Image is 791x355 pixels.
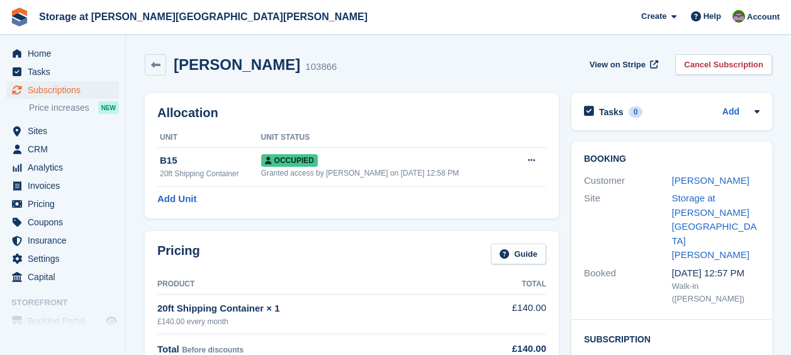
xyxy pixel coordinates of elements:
[6,63,119,81] a: menu
[672,175,749,186] a: [PERSON_NAME]
[28,159,103,176] span: Analytics
[157,244,200,264] h2: Pricing
[28,213,103,231] span: Coupons
[160,168,261,179] div: 20ft Shipping Container
[28,45,103,62] span: Home
[584,266,672,305] div: Booked
[6,177,119,194] a: menu
[10,8,29,26] img: stora-icon-8386f47178a22dfd0bd8f6a31ec36ba5ce8667c1dd55bd0f319d3a0aa187defe.svg
[28,177,103,194] span: Invoices
[672,280,760,305] div: Walk-in ([PERSON_NAME])
[174,56,300,73] h2: [PERSON_NAME]
[672,193,757,260] a: Storage at [PERSON_NAME][GEOGRAPHIC_DATA][PERSON_NAME]
[261,154,318,167] span: Occupied
[6,140,119,158] a: menu
[590,59,646,71] span: View on Stripe
[182,346,244,354] span: Before discounts
[6,81,119,99] a: menu
[28,81,103,99] span: Subscriptions
[34,6,373,27] a: Storage at [PERSON_NAME][GEOGRAPHIC_DATA][PERSON_NAME]
[157,344,179,354] span: Total
[6,250,119,268] a: menu
[491,244,546,264] a: Guide
[486,274,546,295] th: Total
[28,250,103,268] span: Settings
[675,54,772,75] a: Cancel Subscription
[732,10,745,23] img: Mark Spendlove
[6,213,119,231] a: menu
[157,274,486,295] th: Product
[672,266,760,281] div: [DATE] 12:57 PM
[584,154,760,164] h2: Booking
[584,332,760,345] h2: Subscription
[104,313,119,329] a: Preview store
[28,122,103,140] span: Sites
[584,191,672,262] div: Site
[599,106,624,118] h2: Tasks
[584,174,672,188] div: Customer
[261,167,513,179] div: Granted access by [PERSON_NAME] on [DATE] 12:58 PM
[722,105,739,120] a: Add
[6,159,119,176] a: menu
[747,11,780,23] span: Account
[486,294,546,334] td: £140.00
[157,316,486,327] div: £140.00 every month
[28,312,103,330] span: Booking Portal
[11,296,125,309] span: Storefront
[157,106,546,120] h2: Allocation
[6,122,119,140] a: menu
[157,128,261,148] th: Unit
[629,106,643,118] div: 0
[641,10,666,23] span: Create
[704,10,721,23] span: Help
[28,63,103,81] span: Tasks
[261,128,513,148] th: Unit Status
[305,60,337,74] div: 103866
[28,140,103,158] span: CRM
[28,268,103,286] span: Capital
[29,102,89,114] span: Price increases
[29,101,119,115] a: Price increases NEW
[6,45,119,62] a: menu
[98,101,119,114] div: NEW
[6,312,119,330] a: menu
[6,268,119,286] a: menu
[157,192,196,206] a: Add Unit
[28,195,103,213] span: Pricing
[6,195,119,213] a: menu
[157,301,486,316] div: 20ft Shipping Container × 1
[160,154,261,168] div: B15
[28,232,103,249] span: Insurance
[585,54,661,75] a: View on Stripe
[6,232,119,249] a: menu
